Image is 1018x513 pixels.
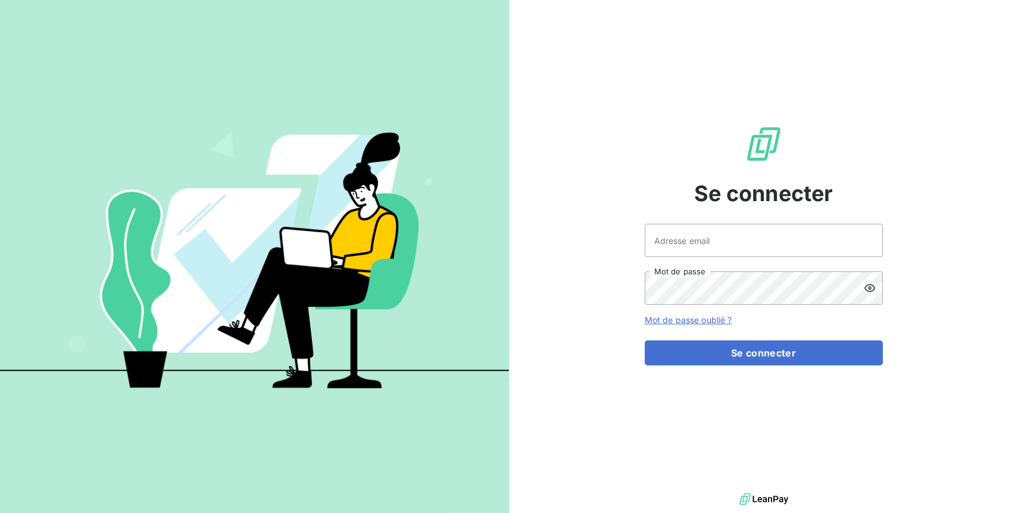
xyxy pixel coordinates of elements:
[739,490,788,508] img: logo
[645,340,883,365] button: Se connecter
[645,224,883,257] input: placeholder
[645,315,732,325] a: Mot de passe oublié ?
[745,125,783,163] img: Logo LeanPay
[694,177,833,209] span: Se connecter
